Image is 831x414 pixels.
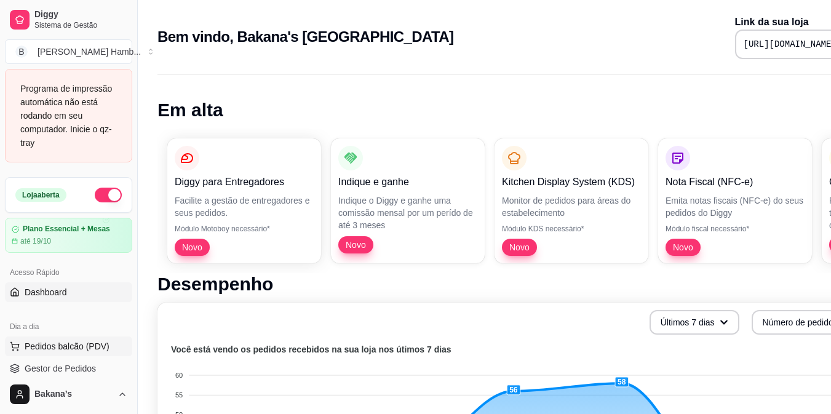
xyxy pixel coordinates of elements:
span: Dashboard [25,286,67,298]
a: Gestor de Pedidos [5,359,132,378]
article: até 19/10 [20,236,51,246]
p: Facilite a gestão de entregadores e seus pedidos. [175,194,314,219]
span: Gestor de Pedidos [25,362,96,375]
p: Indique o Diggy e ganhe uma comissão mensal por um perído de até 3 meses [338,194,477,231]
p: Kitchen Display System (KDS) [502,175,641,189]
button: Indique e ganheIndique o Diggy e ganhe uma comissão mensal por um perído de até 3 mesesNovo [331,138,485,263]
span: Bakana’s [34,389,113,400]
p: Módulo KDS necessário* [502,224,641,234]
button: Kitchen Display System (KDS)Monitor de pedidos para áreas do estabelecimentoMódulo KDS necessário... [495,138,648,263]
p: Nota Fiscal (NFC-e) [666,175,805,189]
div: Dia a dia [5,317,132,336]
div: Loja aberta [15,188,66,202]
text: Você está vendo os pedidos recebidos na sua loja nos útimos 7 dias [171,344,451,354]
p: Emita notas fiscais (NFC-e) do seus pedidos do Diggy [666,194,805,219]
button: Alterar Status [95,188,122,202]
span: Sistema de Gestão [34,20,127,30]
tspan: 60 [175,372,183,379]
span: Pedidos balcão (PDV) [25,340,109,352]
span: B [15,46,28,58]
button: Select a team [5,39,132,64]
span: Novo [668,241,698,253]
span: Novo [177,241,207,253]
p: Monitor de pedidos para áreas do estabelecimento [502,194,641,219]
button: Pedidos balcão (PDV) [5,336,132,356]
p: Módulo Motoboy necessário* [175,224,314,234]
p: Diggy para Entregadores [175,175,314,189]
span: Novo [504,241,535,253]
div: Acesso Rápido [5,263,132,282]
button: Nota Fiscal (NFC-e)Emita notas fiscais (NFC-e) do seus pedidos do DiggyMódulo fiscal necessário*Novo [658,138,812,263]
h2: Bem vindo, Bakana's [GEOGRAPHIC_DATA] [157,27,453,47]
span: Diggy [34,9,127,20]
tspan: 55 [175,391,183,399]
button: Últimos 7 dias [650,310,739,335]
button: Bakana’s [5,380,132,409]
p: Módulo fiscal necessário* [666,224,805,234]
div: Programa de impressão automática não está rodando em seu computador. Inicie o qz-tray [20,82,117,149]
a: DiggySistema de Gestão [5,5,132,34]
p: Indique e ganhe [338,175,477,189]
article: Plano Essencial + Mesas [23,225,110,234]
a: Plano Essencial + Mesasaté 19/10 [5,218,132,253]
button: Diggy para EntregadoresFacilite a gestão de entregadores e seus pedidos.Módulo Motoboy necessário... [167,138,321,263]
a: Dashboard [5,282,132,302]
span: Novo [341,239,371,251]
div: [PERSON_NAME] Hamb ... [38,46,141,58]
